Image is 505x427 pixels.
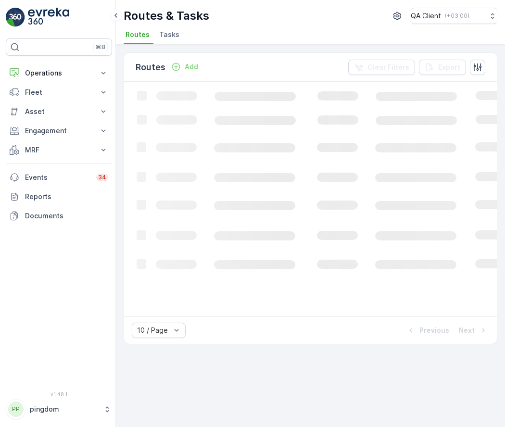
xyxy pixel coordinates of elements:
[6,140,112,160] button: MRF
[411,8,497,24] button: QA Client(+03:00)
[6,102,112,121] button: Asset
[411,11,441,21] p: QA Client
[25,68,93,78] p: Operations
[445,12,469,20] p: ( +03:00 )
[25,173,90,182] p: Events
[405,325,450,336] button: Previous
[6,8,25,27] img: logo
[6,206,112,226] a: Documents
[6,83,112,102] button: Fleet
[25,107,93,116] p: Asset
[185,62,198,72] p: Add
[438,63,460,72] p: Export
[167,61,202,73] button: Add
[6,187,112,206] a: Reports
[126,30,150,39] span: Routes
[8,402,24,417] div: PP
[159,30,179,39] span: Tasks
[136,61,165,74] p: Routes
[419,326,449,335] p: Previous
[6,121,112,140] button: Engagement
[25,88,93,97] p: Fleet
[25,145,93,155] p: MRF
[96,43,105,51] p: ⌘B
[6,63,112,83] button: Operations
[28,8,69,27] img: logo_light-DOdMpM7g.png
[6,168,112,187] a: Events34
[419,60,466,75] button: Export
[98,174,106,181] p: 34
[30,404,99,414] p: pingdom
[459,326,475,335] p: Next
[25,211,108,221] p: Documents
[25,126,93,136] p: Engagement
[6,399,112,419] button: PPpingdom
[25,192,108,201] p: Reports
[6,391,112,397] span: v 1.48.1
[124,8,209,24] p: Routes & Tasks
[348,60,415,75] button: Clear Filters
[458,325,489,336] button: Next
[367,63,409,72] p: Clear Filters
